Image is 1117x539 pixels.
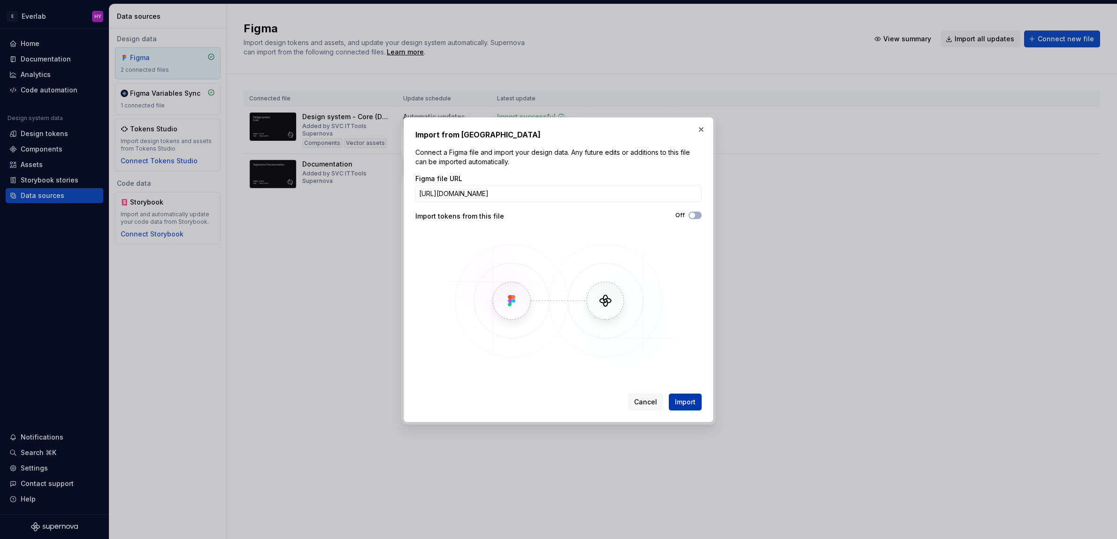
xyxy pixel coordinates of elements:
label: Off [675,212,685,219]
label: Figma file URL [415,174,462,183]
input: https://figma.com/file/... [415,185,702,202]
span: Import [675,397,696,407]
div: Import tokens from this file [415,212,558,221]
p: Connect a Figma file and import your design data. Any future edits or additions to this file can ... [415,148,702,167]
button: Cancel [628,394,663,410]
button: Import [669,394,702,410]
h2: Import from [GEOGRAPHIC_DATA] [415,129,702,140]
span: Cancel [634,397,657,407]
